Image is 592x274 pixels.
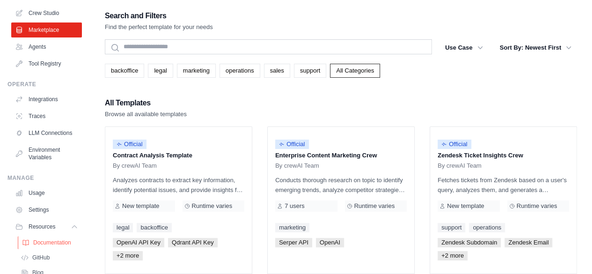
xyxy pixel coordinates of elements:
[11,185,82,200] a: Usage
[275,140,309,149] span: Official
[177,64,216,78] a: marketing
[439,39,489,56] button: Use Case
[32,254,50,261] span: GitHub
[7,174,82,182] div: Manage
[438,140,471,149] span: Official
[17,251,82,264] a: GitHub
[275,223,309,232] a: marketing
[438,238,501,247] span: Zendesk Subdomain
[168,238,218,247] span: Qdrant API Key
[113,238,164,247] span: OpenAI API Key
[264,64,290,78] a: sales
[33,239,71,246] span: Documentation
[11,219,82,234] button: Resources
[122,202,159,210] span: New template
[29,223,55,230] span: Resources
[105,110,187,119] p: Browse all available templates
[11,142,82,165] a: Environment Variables
[316,238,344,247] span: OpenAI
[11,22,82,37] a: Marketplace
[113,223,133,232] a: legal
[219,64,260,78] a: operations
[105,9,213,22] h2: Search and Filters
[438,251,468,260] span: +2 more
[113,162,157,170] span: By crewAI Team
[469,223,505,232] a: operations
[148,64,173,78] a: legal
[11,126,82,141] a: LLM Connections
[113,140,146,149] span: Official
[275,151,407,160] p: Enterprise Content Marketing Crew
[294,64,326,78] a: support
[447,202,484,210] span: New template
[137,223,171,232] a: backoffice
[438,223,465,232] a: support
[105,96,187,110] h2: All Templates
[275,175,407,195] p: Conducts thorough research on topic to identify emerging trends, analyze competitor strategies, a...
[11,92,82,107] a: Integrations
[11,56,82,71] a: Tool Registry
[275,238,312,247] span: Serper API
[105,22,213,32] p: Find the perfect template for your needs
[18,236,83,249] a: Documentation
[438,162,482,170] span: By crewAI Team
[517,202,557,210] span: Runtime varies
[7,81,82,88] div: Operate
[11,39,82,54] a: Agents
[285,202,305,210] span: 7 users
[11,202,82,217] a: Settings
[113,175,244,195] p: Analyzes contracts to extract key information, identify potential issues, and provide insights fo...
[105,64,144,78] a: backoffice
[192,202,233,210] span: Runtime varies
[11,6,82,21] a: Crew Studio
[113,251,143,260] span: +2 more
[438,151,569,160] p: Zendesk Ticket Insights Crew
[330,64,380,78] a: All Categories
[494,39,577,56] button: Sort By: Newest First
[438,175,569,195] p: Fetches tickets from Zendesk based on a user's query, analyzes them, and generates a summary. Out...
[11,109,82,124] a: Traces
[504,238,552,247] span: Zendesk Email
[275,162,319,170] span: By crewAI Team
[354,202,395,210] span: Runtime varies
[113,151,244,160] p: Contract Analysis Template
